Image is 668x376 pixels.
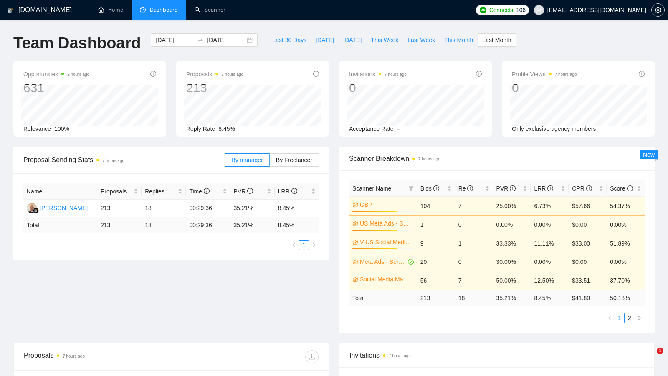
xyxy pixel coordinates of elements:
span: Re [458,185,473,192]
td: 7 [455,271,493,290]
span: check-circle [408,259,414,265]
button: left [605,313,615,323]
li: Next Page [309,240,319,250]
input: Start date [156,35,194,45]
button: This Month [440,33,478,47]
img: gigradar-bm.png [33,208,39,213]
span: By manager [231,157,263,163]
span: Proposals [101,187,132,196]
div: [PERSON_NAME] [40,203,88,213]
span: Connects: [489,5,514,15]
span: filter [409,186,414,191]
td: $0.00 [569,215,607,234]
iframe: Intercom live chat [640,348,660,368]
button: Last Month [478,33,516,47]
td: $0.00 [569,253,607,271]
li: Previous Page [605,313,615,323]
button: Last Week [403,33,440,47]
span: crown [352,276,358,282]
td: 56 [417,271,455,290]
span: Score [610,185,633,192]
span: crown [352,202,358,208]
td: 8.45 % [531,290,569,306]
span: LRR [278,188,297,195]
span: crown [352,221,358,226]
td: $33.00 [569,234,607,253]
span: right [637,316,642,321]
span: 106 [516,5,525,15]
a: 1 [615,313,624,323]
span: Time [189,188,209,195]
span: LRR [534,185,553,192]
td: 8.45 % [275,217,319,233]
span: Dashboard [150,6,178,13]
td: 0 [455,253,493,271]
a: V US Social Media Management [360,238,412,247]
button: Last 30 Days [268,33,311,47]
a: homeHome [98,6,123,13]
span: info-circle [247,188,253,194]
span: Replies [145,187,176,196]
span: Only exclusive agency members [512,125,596,132]
td: 50.00% [493,271,531,290]
td: 18 [142,217,186,233]
td: 0.00% [493,215,531,234]
span: Reply Rate [186,125,215,132]
span: Proposals [186,69,243,79]
span: left [607,316,612,321]
span: Scanner Breakdown [349,153,645,164]
span: Proposal Sending Stats [23,155,225,165]
td: $ 41.80 [569,290,607,306]
button: download [305,350,319,363]
li: 2 [625,313,635,323]
span: dashboard [140,7,146,13]
span: info-circle [586,185,592,191]
span: filter [407,182,415,195]
span: Scanner Name [352,185,391,192]
td: 8.45% [275,200,319,217]
li: 1 [615,313,625,323]
span: Bids [420,185,439,192]
time: 7 hours ago [555,72,577,77]
time: 7 hours ago [102,158,124,163]
li: 1 [299,240,309,250]
div: 0 [349,80,407,96]
span: Invitations [349,350,644,361]
a: Meta Ads - Service based [360,257,406,266]
div: 213 [186,80,243,96]
span: info-circle [313,71,319,77]
time: 7 hours ago [389,353,411,358]
button: right [309,240,319,250]
span: info-circle [150,71,156,77]
td: 25.00% [493,196,531,215]
td: 0.00% [531,253,569,271]
span: to [197,37,204,43]
td: 30.00% [493,253,531,271]
h1: Team Dashboard [13,33,141,53]
a: AS[PERSON_NAME] [27,204,88,211]
img: upwork-logo.png [480,7,486,13]
td: 104 [417,196,455,215]
span: Relevance [23,125,51,132]
td: 213 [97,217,142,233]
span: left [291,243,296,248]
th: Replies [142,183,186,200]
td: 50.18 % [607,290,645,306]
td: 0.00% [531,215,569,234]
span: 8.45% [218,125,235,132]
td: 0.00% [607,253,645,271]
span: crown [352,259,358,265]
button: [DATE] [311,33,339,47]
time: 7 hours ago [418,157,440,161]
a: searchScanner [195,6,225,13]
td: 35.21 % [230,217,275,233]
img: logo [7,4,13,17]
span: info-circle [639,71,645,77]
span: Opportunities [23,69,89,79]
span: [DATE] [316,35,334,45]
span: download [306,353,318,360]
td: 20 [417,253,455,271]
button: left [289,240,299,250]
a: setting [651,7,665,13]
td: 51.89% [607,234,645,253]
